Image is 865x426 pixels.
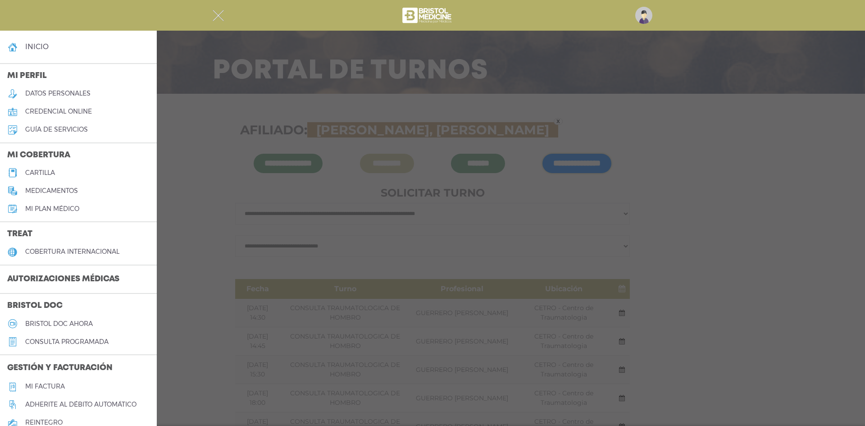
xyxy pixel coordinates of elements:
[25,338,109,346] h5: consulta programada
[401,5,455,26] img: bristol-medicine-blanco.png
[25,126,88,133] h5: guía de servicios
[25,383,65,390] h5: Mi factura
[25,187,78,195] h5: medicamentos
[213,10,224,21] img: Cober_menu-close-white.svg
[25,42,49,51] h4: inicio
[25,90,91,97] h5: datos personales
[25,401,137,408] h5: Adherite al débito automático
[635,7,652,24] img: profile-placeholder.svg
[25,108,92,115] h5: credencial online
[25,320,93,328] h5: Bristol doc ahora
[25,248,119,256] h5: cobertura internacional
[25,169,55,177] h5: cartilla
[25,205,79,213] h5: Mi plan médico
